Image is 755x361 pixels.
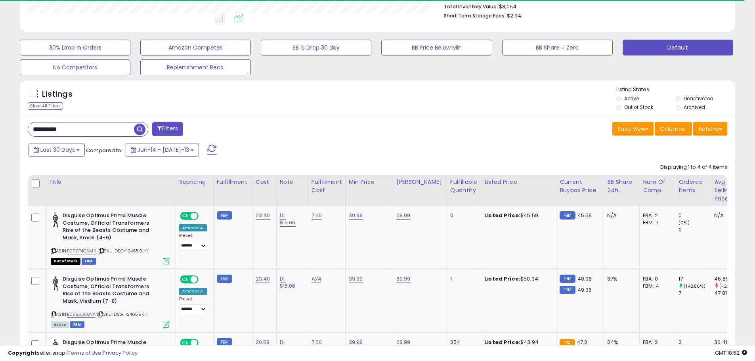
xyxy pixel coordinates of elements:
span: Columns [660,125,685,133]
button: Filters [152,122,183,136]
a: 23.40 [256,275,270,283]
div: Displaying 1 to 4 of 4 items [660,164,727,171]
div: Note [280,178,305,186]
div: Fulfillable Quantity [450,178,478,195]
img: 41v7X-ldAkL._SL40_.jpg [51,212,61,228]
span: 49.36 [577,286,592,294]
div: Title [49,178,172,186]
button: BB Price Below Min [381,40,492,55]
a: 69.99 [396,275,411,283]
button: Default [623,40,733,55]
div: ASIN: [51,275,170,327]
small: (0%) [679,220,690,226]
div: 17 [679,275,711,283]
a: 23.40 [256,212,270,220]
b: Total Inventory Value: [444,3,498,10]
div: Amazon AI [179,224,207,231]
small: FBM [217,275,232,283]
label: Deactivated [684,95,713,102]
button: Actions [693,122,727,136]
span: FBM [70,321,84,328]
div: $45.59 [484,212,550,219]
small: FBM [217,211,232,220]
button: Jun-14 - [DATE]-13 [126,143,199,157]
button: BB Share = Zero [502,40,613,55]
button: Last 30 Days [29,143,85,157]
div: FBA: 2 [643,212,669,219]
small: FBM [560,275,575,283]
div: N/A [714,212,740,219]
p: Listing States: [616,86,735,94]
div: 7 [679,290,711,297]
div: 0 [450,212,475,219]
b: Short Term Storage Fees: [444,12,506,19]
button: No Competitors [20,59,130,75]
div: BB Share 24h. [607,178,636,195]
div: N/A [607,212,633,219]
span: | SKU: DSG-124659L-1 [97,248,148,254]
span: All listings currently available for purchase on Amazon [51,321,69,328]
label: Out of Stock [624,104,653,111]
a: 7.65 [312,212,322,220]
small: (-2.01%) [719,283,738,289]
div: Clear All Filters [28,102,63,110]
div: [PERSON_NAME] [396,178,443,186]
div: Listed Price [484,178,553,186]
label: Active [624,95,639,102]
div: Current Buybox Price [560,178,600,195]
small: FBM [560,211,575,220]
span: ON [181,276,191,283]
div: Min Price [349,178,390,186]
li: $8,054 [444,1,721,11]
div: 46.85 [714,275,746,283]
span: OFF [197,276,210,283]
strong: Copyright [8,349,37,357]
b: Listed Price: [484,275,520,283]
span: 2025-08-13 18:52 GMT [715,349,747,357]
small: (142.86%) [684,283,705,289]
div: Num of Comp. [643,178,672,195]
a: 69.99 [396,212,411,220]
button: Columns [655,122,692,136]
button: Replenishment Recs. [140,59,251,75]
div: Amazon AI [179,288,207,295]
a: Privacy Policy [103,349,138,357]
a: Terms of Use [68,349,101,357]
span: $2.94 [507,12,521,19]
button: BB % Drop 30 day [261,40,371,55]
div: ASIN: [51,212,170,264]
div: 0 [679,212,711,219]
div: 47.81 [714,290,746,297]
a: N/A [312,275,321,283]
label: Archived [684,104,705,111]
span: ON [181,213,191,220]
span: Jun-14 - [DATE]-13 [138,146,189,154]
div: Preset: [179,296,207,314]
div: FBM: 4 [643,283,669,290]
span: 48.98 [577,275,592,283]
span: Compared to: [86,147,122,154]
button: Save View [612,122,654,136]
div: 1 [450,275,475,283]
b: Disguise Optimus Prime Muscle Costume, Official Transformers Rise of the Beasts Costume and Mask,... [63,212,159,243]
img: 41v7X-ldAkL._SL40_.jpg [51,275,61,291]
h5: Listings [42,89,73,100]
div: Ordered Items [679,178,707,195]
a: 39.99 [349,275,363,283]
div: Cost [256,178,273,186]
b: Disguise Optimus Prime Muscle Costume, Official Transformers Rise of the Beasts Costume and Mask,... [63,275,159,307]
div: seller snap | | [8,350,138,357]
div: Preset: [179,233,207,251]
a: 39.99 [349,212,363,220]
button: 30% Drop in Orders [20,40,130,55]
span: All listings that are currently out of stock and unavailable for purchase on Amazon [51,258,80,265]
button: Amazon Competes [140,40,251,55]
a: DI; $15.06 [280,275,296,290]
div: FBM: 7 [643,219,669,226]
div: 0 [679,226,711,233]
span: Last 30 Days [40,146,75,154]
div: $50.34 [484,275,550,283]
a: B09BP4QSMR [67,248,96,254]
div: Fulfillment [217,178,249,186]
span: OFF [197,213,210,220]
